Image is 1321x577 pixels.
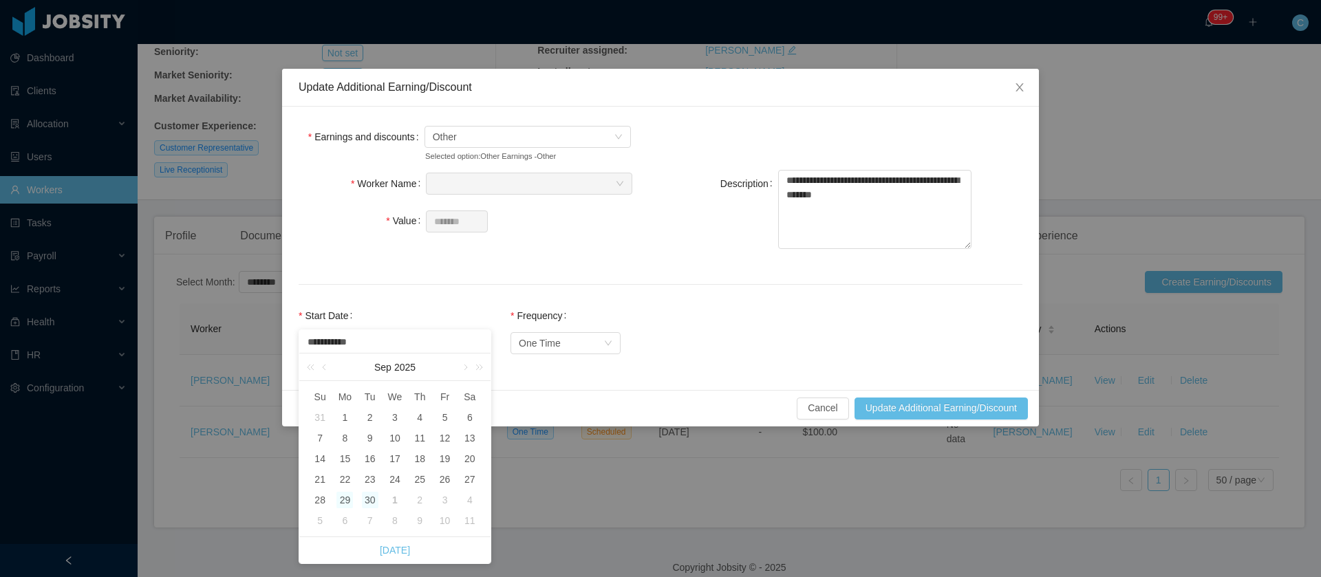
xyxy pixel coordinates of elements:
div: 5 [312,512,328,529]
div: 4 [411,409,428,426]
td: September 19, 2025 [432,448,457,469]
div: 25 [411,471,428,488]
div: 7 [312,430,328,446]
i: icon: down [614,133,623,142]
td: September 24, 2025 [383,469,407,490]
div: 2 [362,409,378,426]
td: September 4, 2025 [407,407,432,428]
div: 12 [437,430,453,446]
div: 14 [312,450,328,467]
div: One Time [519,333,561,353]
td: September 5, 2025 [432,407,457,428]
div: 31 [312,409,328,426]
th: Fri [432,387,457,407]
td: October 10, 2025 [432,510,457,531]
a: Last year (Control + left) [304,353,322,381]
span: We [383,391,407,403]
td: October 6, 2025 [332,510,357,531]
div: 28 [312,492,328,508]
th: Mon [332,387,357,407]
a: Next month (PageDown) [458,353,471,381]
button: Cancel [797,398,849,420]
i: icon: down [616,179,624,189]
div: 17 [387,450,403,467]
td: September 9, 2025 [358,428,383,448]
td: September 14, 2025 [308,448,332,469]
div: 6 [462,409,478,426]
td: September 26, 2025 [432,469,457,490]
td: September 13, 2025 [458,428,482,448]
td: September 23, 2025 [358,469,383,490]
div: 18 [411,450,428,467]
div: 26 [437,471,453,488]
td: September 27, 2025 [458,469,482,490]
div: 3 [387,409,403,426]
td: October 5, 2025 [308,510,332,531]
a: [DATE] [380,537,410,563]
div: 7 [362,512,378,529]
label: Earnings and discounts [308,131,425,142]
td: October 1, 2025 [383,490,407,510]
td: October 2, 2025 [407,490,432,510]
div: 13 [462,430,478,446]
td: September 6, 2025 [458,407,482,428]
div: 10 [437,512,453,529]
div: 8 [387,512,403,529]
span: Sa [458,391,482,403]
div: 8 [336,430,353,446]
div: 6 [336,512,353,529]
th: Wed [383,387,407,407]
td: October 8, 2025 [383,510,407,531]
small: Selected option: Other Earnings - Other [425,151,600,162]
div: 2 [411,492,428,508]
div: 19 [437,450,453,467]
button: Close [1000,69,1039,107]
button: Update Additional Earning/Discount [855,398,1028,420]
td: September 2, 2025 [358,407,383,428]
div: 27 [462,471,478,488]
td: September 3, 2025 [383,407,407,428]
th: Sun [308,387,332,407]
div: 1 [387,492,403,508]
td: September 18, 2025 [407,448,432,469]
td: October 3, 2025 [432,490,457,510]
td: September 15, 2025 [332,448,357,469]
input: Value [427,211,487,232]
div: 5 [437,409,453,426]
div: 10 [387,430,403,446]
th: Sat [458,387,482,407]
div: 11 [462,512,478,529]
th: Tue [358,387,383,407]
td: September 7, 2025 [308,428,332,448]
div: 15 [336,450,353,467]
label: Frequency [511,310,572,321]
div: 20 [462,450,478,467]
div: 21 [312,471,328,488]
div: 11 [411,430,428,446]
td: September 11, 2025 [407,428,432,448]
a: Sep [373,353,393,381]
td: September 17, 2025 [383,448,407,469]
td: September 29, 2025 [332,490,357,510]
td: October 7, 2025 [358,510,383,531]
a: Next year (Control + right) [468,353,486,381]
div: 23 [362,471,378,488]
div: 1 [336,409,353,426]
td: September 25, 2025 [407,469,432,490]
div: Update Additional Earning/Discount [299,80,1022,95]
div: 9 [411,512,428,529]
span: Other [433,127,457,147]
div: 22 [336,471,353,488]
div: 24 [387,471,403,488]
span: Mo [332,391,357,403]
td: September 21, 2025 [308,469,332,490]
a: 2025 [393,353,417,381]
span: Tu [358,391,383,403]
label: Worker Name [351,178,426,189]
label: Value [386,215,426,226]
textarea: Description [778,170,971,249]
span: Fr [432,391,457,403]
td: September 30, 2025 [358,490,383,510]
td: September 1, 2025 [332,407,357,428]
div: 9 [362,430,378,446]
